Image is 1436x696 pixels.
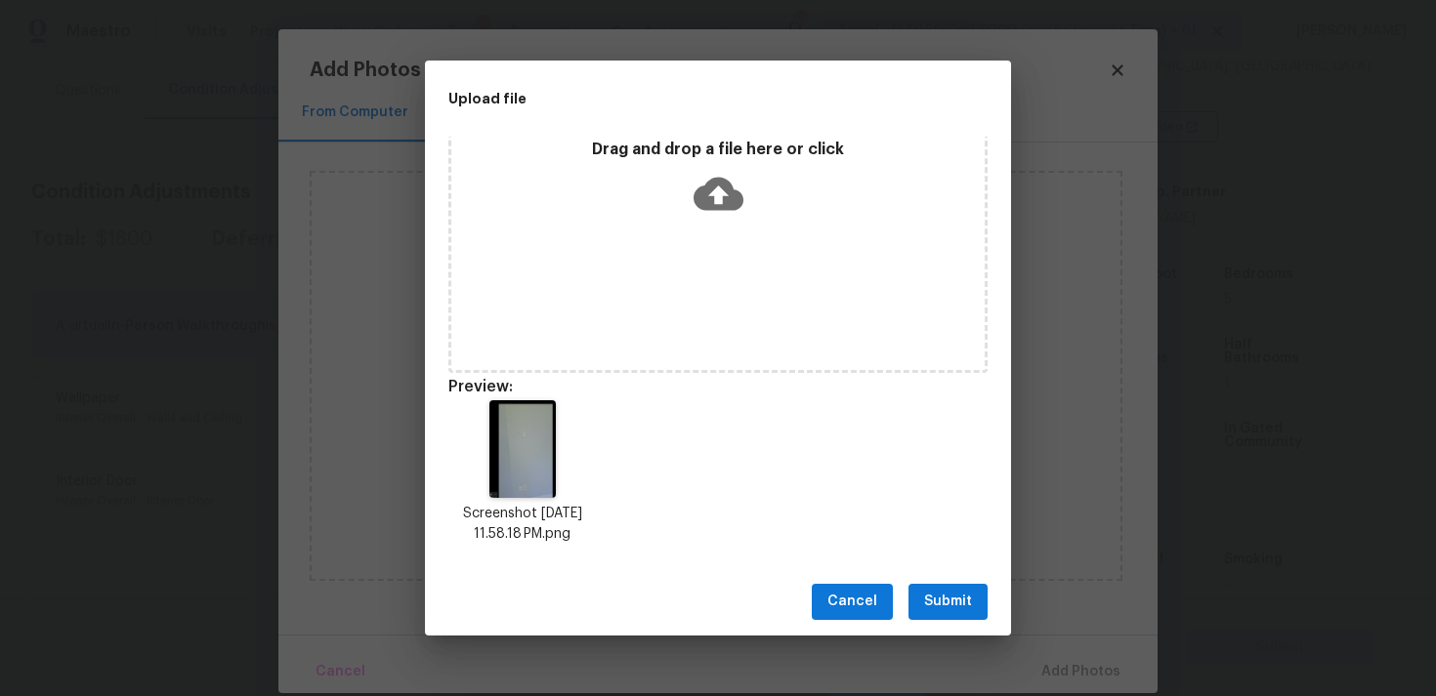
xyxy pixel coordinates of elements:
[489,400,557,498] img: htcdAAAAAElFTkSuQmCC
[924,590,972,614] span: Submit
[827,590,877,614] span: Cancel
[812,584,893,620] button: Cancel
[448,504,597,545] p: Screenshot [DATE] 11.58.18 PM.png
[451,140,985,160] p: Drag and drop a file here or click
[448,88,900,109] h2: Upload file
[908,584,988,620] button: Submit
